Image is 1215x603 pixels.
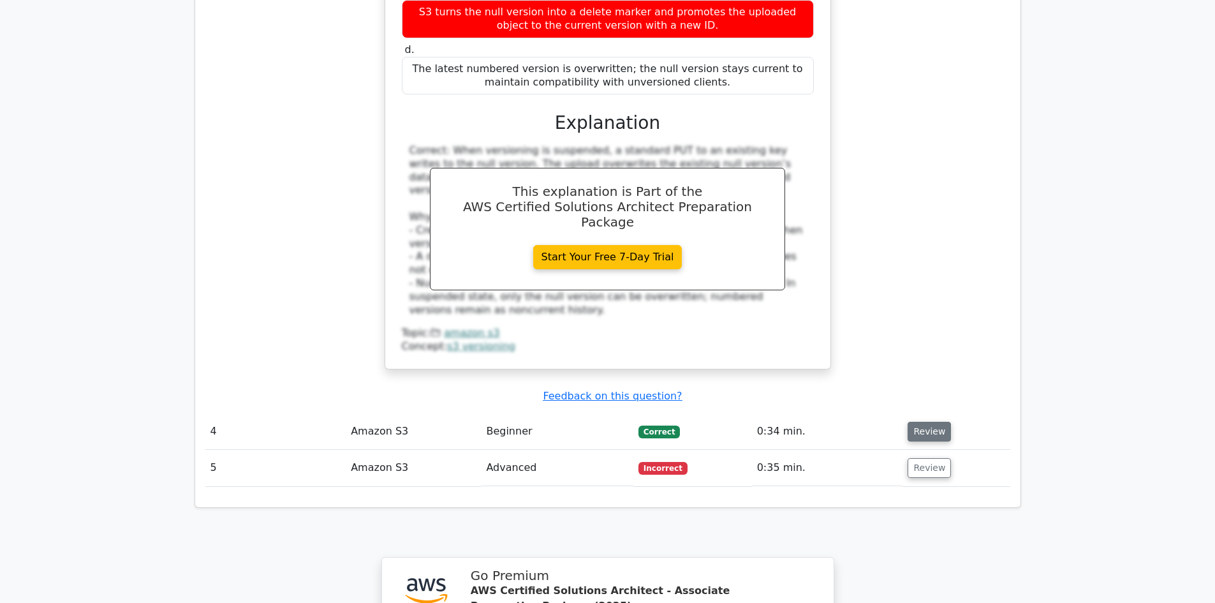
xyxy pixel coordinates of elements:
td: 0:35 min. [752,450,903,486]
a: Feedback on this question? [543,390,682,402]
button: Review [908,458,951,478]
a: amazon s3 [444,327,499,339]
td: Amazon S3 [346,413,481,450]
td: Amazon S3 [346,450,481,486]
td: 0:34 min. [752,413,903,450]
div: Concept: [402,340,814,354]
td: 4 [205,413,346,450]
td: 5 [205,450,346,486]
a: s3 versioning [447,340,515,352]
span: Correct [638,426,680,438]
td: Beginner [481,413,633,450]
a: Start Your Free 7-Day Trial [533,245,682,269]
span: Incorrect [638,462,688,475]
td: Advanced [481,450,633,486]
div: The latest numbered version is overwritten; the null version stays current to maintain compatibil... [402,57,814,95]
button: Review [908,422,951,442]
div: Topic: [402,327,814,340]
h3: Explanation [409,112,806,134]
div: Correct: When versioning is suspended, a standard PUT to an existing key writes to the null versi... [409,144,806,316]
span: d. [405,43,415,56]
